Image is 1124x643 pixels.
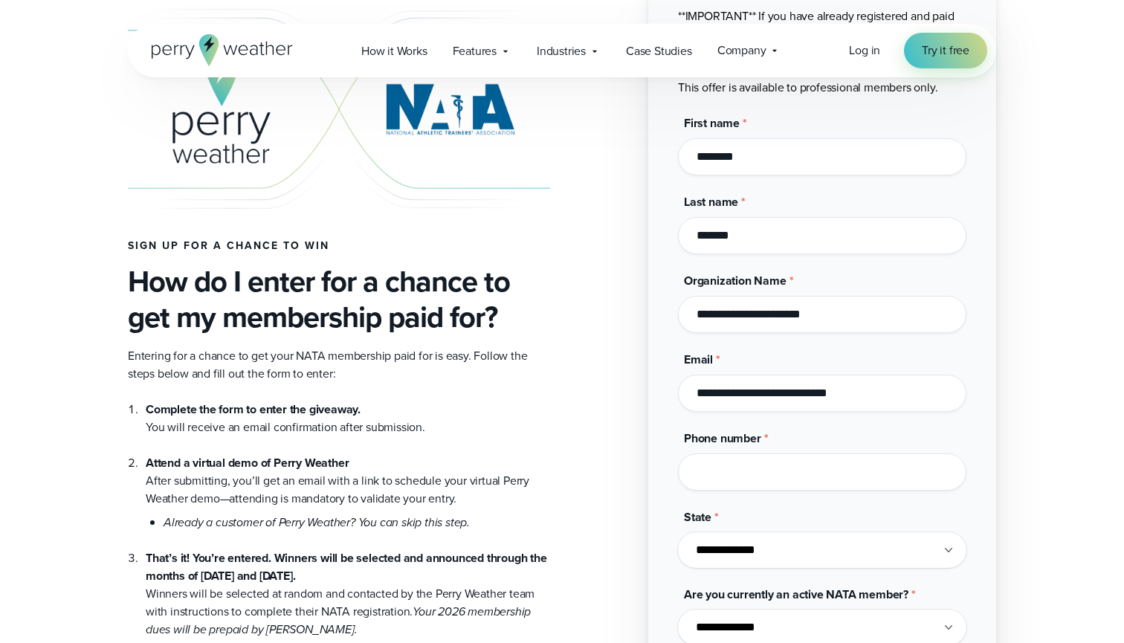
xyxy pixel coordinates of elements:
span: Try it free [922,42,969,59]
span: Company [717,42,766,59]
span: Phone number [684,430,761,447]
h3: How do I enter for a chance to get my membership paid for? [128,264,550,335]
span: State [684,508,711,526]
em: Your 2026 membership dues will be prepaid by [PERSON_NAME]. [146,603,531,638]
span: How it Works [361,42,427,60]
li: Winners will be selected at random and contacted by the Perry Weather team with instructions to c... [146,531,550,639]
a: Case Studies [613,36,705,66]
span: Case Studies [626,42,692,60]
strong: That’s it! You’re entered. Winners will be selected and announced through the months of [DATE] an... [146,549,547,584]
span: Last name [684,193,738,210]
li: You will receive an email confirmation after submission. [146,401,550,436]
span: Organization Name [684,272,787,289]
a: Log in [849,42,880,59]
a: Try it free [904,33,987,68]
span: Email [684,351,713,368]
strong: Complete the form to enter the giveaway. [146,401,361,418]
span: Features [453,42,497,60]
span: Industries [537,42,586,60]
em: Already a customer of Perry Weather? You can skip this step. [164,514,470,531]
strong: Attend a virtual demo of Perry Weather [146,454,349,471]
h4: Sign up for a chance to win [128,240,550,252]
span: Are you currently an active NATA member? [684,586,908,603]
a: How it Works [349,36,440,66]
span: First name [684,114,740,132]
p: Entering for a chance to get your NATA membership paid for is easy. Follow the steps below and fi... [128,347,550,383]
li: After submitting, you’ll get an email with a link to schedule your virtual Perry Weather demo—att... [146,436,550,531]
